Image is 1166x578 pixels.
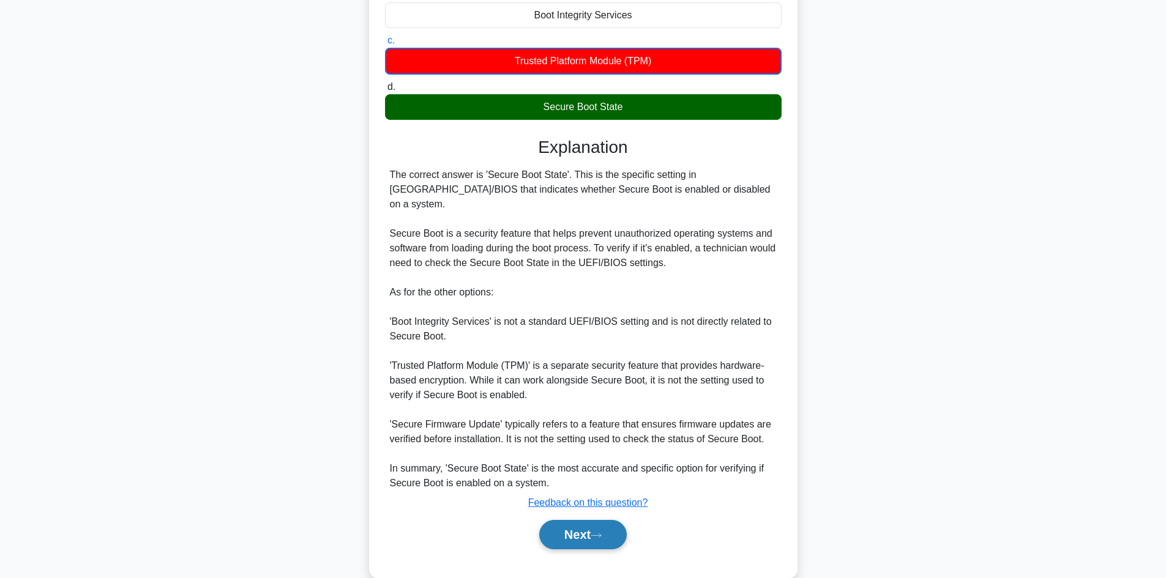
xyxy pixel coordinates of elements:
[528,497,648,508] a: Feedback on this question?
[390,168,777,491] div: The correct answer is 'Secure Boot State'. This is the specific setting in [GEOGRAPHIC_DATA]/BIOS...
[387,81,395,92] span: d.
[385,94,782,120] div: Secure Boot State
[539,520,627,549] button: Next
[392,137,774,158] h3: Explanation
[387,35,395,45] span: c.
[385,2,782,28] div: Boot Integrity Services
[385,48,782,75] div: Trusted Platform Module (TPM)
